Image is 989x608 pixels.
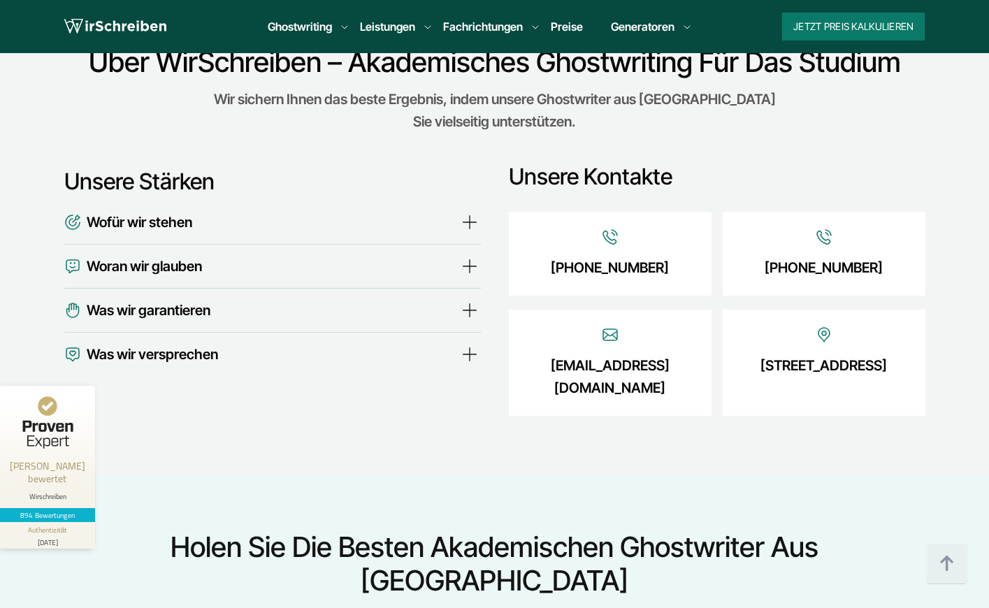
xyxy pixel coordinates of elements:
[64,299,81,321] img: Icon
[28,525,68,535] div: Authentizität
[87,255,202,277] span: Woran wir glauben
[551,256,669,279] a: [PHONE_NUMBER]
[87,299,210,321] span: Was wir garantieren
[551,20,583,34] a: Preise
[6,492,89,501] div: Wirschreiben
[602,326,619,343] img: Icon
[211,88,778,133] p: Wir sichern Ihnen das beste Ergebnis, indem unsere Ghostwriter aus [GEOGRAPHIC_DATA] Sie vielseit...
[926,543,968,585] img: button top
[765,256,883,279] a: [PHONE_NUMBER]
[816,326,832,343] img: Icon
[528,354,691,399] a: [EMAIL_ADDRESS][DOMAIN_NAME]
[64,343,81,365] img: Icon
[59,45,931,79] h2: Über WirSchreiben – Akademisches Ghostwriting für das Studium
[816,229,832,245] img: Icon
[602,229,619,245] img: Icon
[782,13,925,41] button: Jetzt Preis kalkulieren
[64,255,81,277] img: Icon
[611,18,674,35] a: Generatoren
[87,211,192,233] span: Wofür wir stehen
[64,343,481,365] summary: Was wir versprechen
[760,354,887,377] a: [STREET_ADDRESS]
[6,535,89,546] div: [DATE]
[443,18,523,35] a: Fachrichtungen
[268,18,332,35] a: Ghostwriting
[64,16,166,37] img: logo wirschreiben
[64,211,481,233] summary: Wofür wir stehen
[64,168,481,196] div: Unsere Stärken
[64,255,481,277] summary: Woran wir glauben
[509,163,925,191] div: Unsere Kontakte
[360,18,415,35] a: Leistungen
[87,343,218,365] span: Was wir versprechen
[64,211,81,233] img: Icon
[59,530,930,598] h2: Holen Sie die besten akademischen Ghostwriter aus [GEOGRAPHIC_DATA]
[64,299,481,321] summary: Was wir garantieren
